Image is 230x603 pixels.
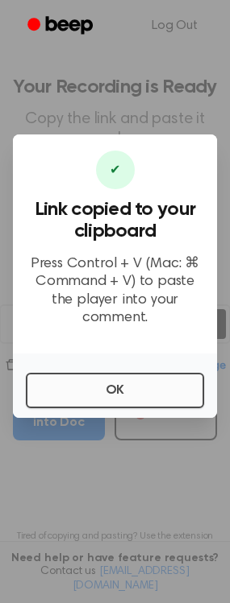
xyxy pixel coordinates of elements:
p: Press Control + V (Mac: ⌘ Command + V) to paste the player into your comment. [26,255,204,328]
div: ✔ [96,151,135,189]
a: Log Out [136,6,214,45]
button: OK [26,373,204,408]
a: Beep [16,10,107,42]
h3: Link copied to your clipboard [26,199,204,242]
